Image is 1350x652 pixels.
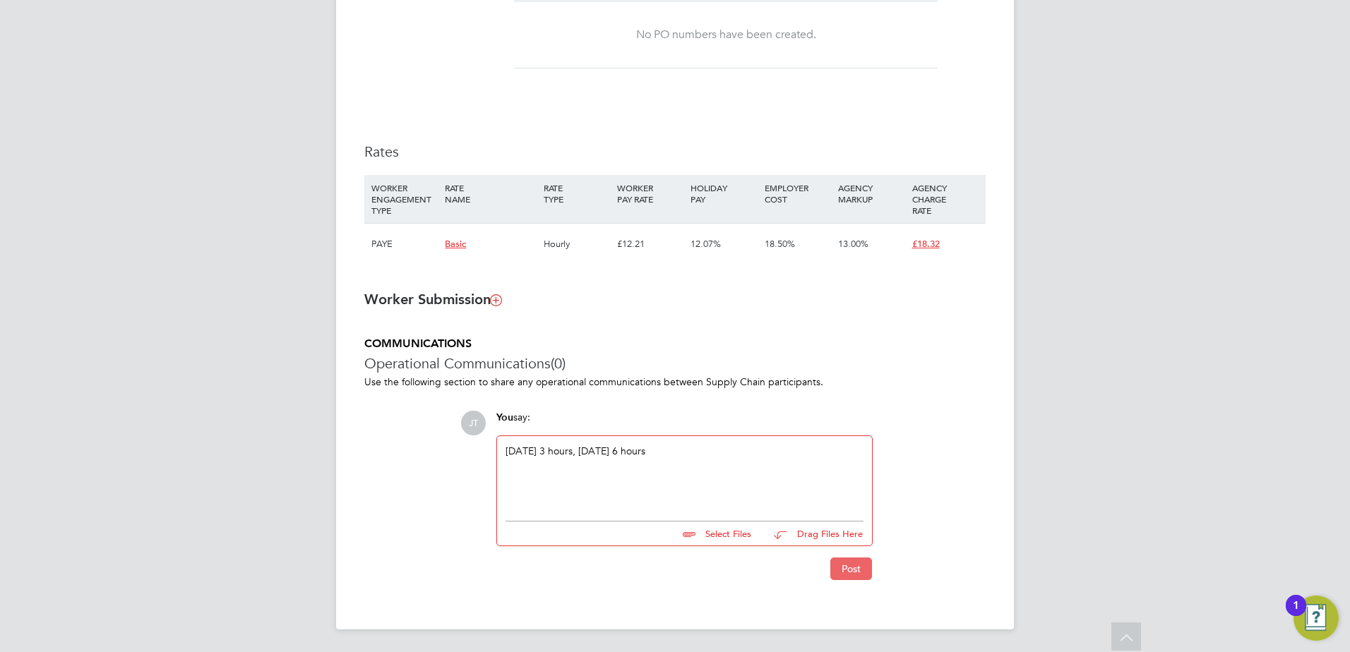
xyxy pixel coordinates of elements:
div: £12.21 [614,224,687,265]
div: PAYE [368,224,441,265]
span: 12.07% [691,238,721,250]
button: Post [830,557,872,580]
p: Use the following section to share any operational communications between Supply Chain participants. [364,375,986,388]
div: [DATE] 3 hours, [DATE] 6 hours [506,445,864,505]
span: (0) [551,354,566,373]
span: Basic [445,238,466,250]
h3: Rates [364,143,986,161]
h5: COMMUNICATIONS [364,337,986,351]
div: EMPLOYER COST [761,175,835,212]
span: JT [461,411,486,435]
span: You [496,411,513,423]
div: say: [496,411,873,435]
button: Open Resource Center, 1 new notification [1294,596,1339,641]
div: AGENCY MARKUP [835,175,908,212]
div: Hourly [540,224,614,265]
span: 13.00% [838,238,868,250]
span: £18.32 [912,238,940,250]
div: AGENCY CHARGE RATE [909,175,982,223]
button: Drag Files Here [763,519,864,549]
span: 18.50% [765,238,795,250]
h3: Operational Communications [364,354,986,373]
div: RATE TYPE [540,175,614,212]
div: 1 [1293,605,1299,624]
div: WORKER PAY RATE [614,175,687,212]
div: HOLIDAY PAY [687,175,760,212]
div: RATE NAME [441,175,539,212]
div: No PO numbers have been created. [528,28,924,42]
b: Worker Submission [364,291,501,308]
div: WORKER ENGAGEMENT TYPE [368,175,441,223]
